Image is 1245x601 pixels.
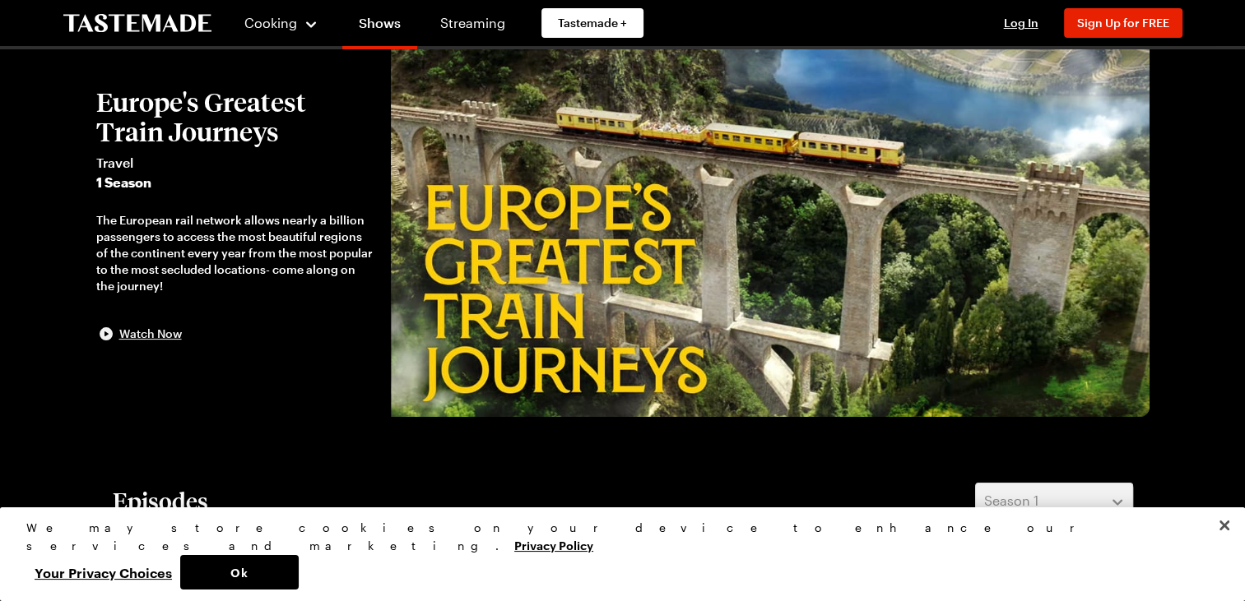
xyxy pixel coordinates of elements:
a: More information about your privacy, opens in a new tab [514,537,593,552]
h2: Episodes [113,486,208,515]
span: Season 1 [984,491,1038,511]
span: Sign Up for FREE [1077,16,1169,30]
div: We may store cookies on your device to enhance our services and marketing. [26,519,1205,555]
button: Close [1206,507,1243,543]
div: The European rail network allows nearly a billion passengers to access the most beautiful regions... [96,212,374,294]
span: Log In [1004,16,1038,30]
a: Tastemade + [541,8,643,38]
button: Europe's Greatest Train JourneysTravel1 SeasonThe European rail network allows nearly a billion p... [96,87,374,344]
span: Travel [96,153,374,173]
span: 1 Season [96,173,374,192]
a: To Tastemade Home Page [63,14,211,33]
span: Tastemade + [558,15,627,31]
button: Your Privacy Choices [26,555,180,589]
a: Shows [342,3,417,49]
div: Privacy [26,519,1205,589]
span: Cooking [244,15,297,30]
img: Europe's Greatest Train Journeys [391,14,1150,417]
button: Cooking [244,3,319,43]
button: Sign Up for FREE [1064,8,1182,38]
button: Log In [988,15,1054,31]
span: Watch Now [119,326,182,342]
h2: Europe's Greatest Train Journeys [96,87,374,146]
button: Ok [180,555,299,589]
button: Season 1 [975,483,1133,519]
